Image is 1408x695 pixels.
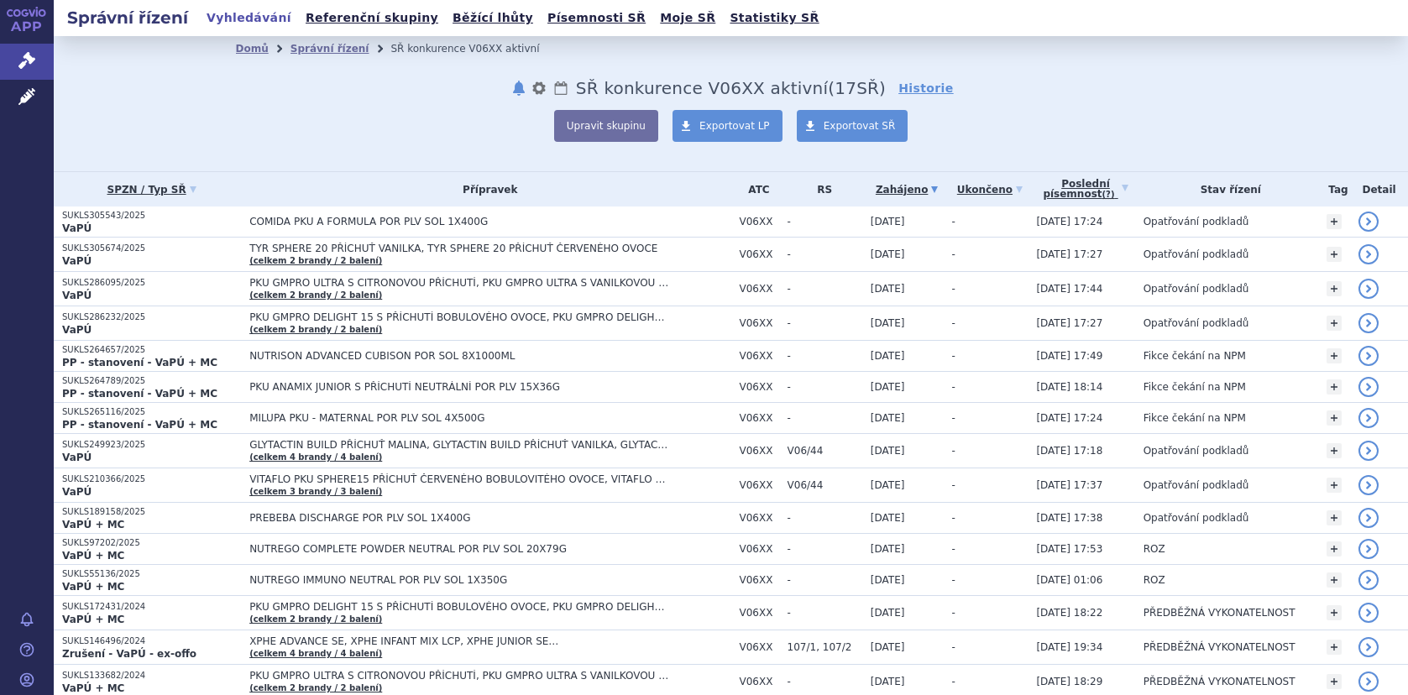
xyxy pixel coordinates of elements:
[951,574,955,586] span: -
[828,78,886,98] span: ( SŘ)
[249,543,669,555] span: NUTREGO COMPLETE POWDER NEUTRAL POR PLV SOL 20X79G
[871,317,905,329] span: [DATE]
[871,412,905,424] span: [DATE]
[1327,214,1342,229] a: +
[249,635,669,647] span: XPHE ADVANCE SE, XPHE INFANT MIX LCP, XPHE JUNIOR SE…
[1327,674,1342,689] a: +
[62,601,241,613] p: SUKLS172431/2024
[898,80,954,97] a: Historie
[788,641,862,653] span: 107/1, 107/2
[1144,216,1249,227] span: Opatřování podkladů
[788,512,862,524] span: -
[62,682,124,694] strong: VaPÚ + MC
[249,412,669,424] span: MILUPA PKU - MATERNAL POR PLV SOL 4X500G
[249,325,382,334] a: (celkem 2 brandy / 2 balení)
[62,537,241,549] p: SUKLS97202/2025
[951,445,955,457] span: -
[951,512,955,524] span: -
[788,283,862,295] span: -
[62,357,217,368] strong: PP - stanovení - VaPÚ + MC
[290,43,369,55] a: Správní řízení
[730,172,778,206] th: ATC
[871,512,905,524] span: [DATE]
[1144,350,1246,362] span: Fikce čekání na NPM
[739,248,778,260] span: V06XX
[951,641,955,653] span: -
[249,256,382,265] a: (celkem 2 brandy / 2 balení)
[1358,475,1379,495] a: detail
[1144,607,1295,619] span: PŘEDBĚŽNÁ VYKONATELNOST
[788,607,862,619] span: -
[871,641,905,653] span: [DATE]
[1144,381,1246,393] span: Fikce čekání na NPM
[725,7,824,29] a: Statistiky SŘ
[739,216,778,227] span: V06XX
[1327,510,1342,525] a: +
[1358,508,1379,528] a: detail
[788,676,862,687] span: -
[249,290,382,300] a: (celkem 2 brandy / 2 balení)
[390,36,561,61] li: SŘ konkurence V06XX aktivní
[249,683,382,692] a: (celkem 2 brandy / 2 balení)
[779,172,862,206] th: RS
[673,110,783,142] a: Exportovat LP
[1144,512,1249,524] span: Opatřování podkladů
[788,317,862,329] span: -
[62,473,241,485] p: SUKLS210366/2025
[1358,346,1379,366] a: detail
[62,344,241,356] p: SUKLS264657/2025
[739,676,778,687] span: V06XX
[1350,172,1408,206] th: Detail
[1358,570,1379,590] a: detail
[1327,541,1342,557] a: +
[871,445,905,457] span: [DATE]
[1036,512,1102,524] span: [DATE] 17:38
[951,248,955,260] span: -
[62,222,92,234] strong: VaPÚ
[554,110,658,142] button: Upravit skupinu
[1327,640,1342,655] a: +
[951,350,955,362] span: -
[531,78,547,98] button: nastavení
[62,439,241,451] p: SUKLS249923/2025
[797,110,908,142] a: Exportovat SŘ
[655,7,720,29] a: Moje SŘ
[249,381,669,393] span: PKU ANAMIX JUNIOR S PŘÍCHUTÍ NEUTRÁLNÍ POR PLV 15X36G
[1358,313,1379,333] a: detail
[951,216,955,227] span: -
[871,283,905,295] span: [DATE]
[951,283,955,295] span: -
[871,479,905,491] span: [DATE]
[739,543,778,555] span: V06XX
[249,277,669,289] span: PKU GMPRO ULTRA S CITRONOVOU PŘÍCHUTÍ, PKU GMPRO ULTRA S VANILKOVOU PŘÍCHUTÍ
[249,311,669,323] span: PKU GMPRO DELIGHT 15 S PŘÍCHUTÍ BOBULOVÉHO OVOCE, PKU GMPRO DELIGHT 15 S PŘÍCHUTÍ TROPICKÉHO OVOCE
[871,381,905,393] span: [DATE]
[1144,641,1295,653] span: PŘEDBĚŽNÁ VYKONATELNOST
[236,43,269,55] a: Domů
[1327,348,1342,363] a: +
[951,178,1028,201] a: Ukončeno
[62,452,92,463] strong: VaPÚ
[62,486,92,498] strong: VaPÚ
[576,78,828,98] span: SŘ konkurence V06XX aktivní
[951,676,955,687] span: -
[62,670,241,682] p: SUKLS133682/2024
[249,473,669,485] span: VITAFLO PKU SPHERE15 PŘÍCHUŤ ČERVENÉHO BOBULOVITÉHO OVOCE, VITAFLO PKU SPHERE15 VANILKOVÁ PŘÍCHUŤ...
[249,670,669,682] span: PKU GMPRO ULTRA S CITRONOVOU PŘÍCHUTÍ, PKU GMPRO ULTRA S VANILKOVOU PŘÍCHUTÍ
[871,350,905,362] span: [DATE]
[62,581,124,593] strong: VaPÚ + MC
[1358,212,1379,232] a: detail
[510,78,527,98] button: notifikace
[788,543,862,555] span: -
[1358,408,1379,428] a: detail
[1036,574,1102,586] span: [DATE] 01:06
[788,574,862,586] span: -
[62,519,124,530] strong: VaPÚ + MC
[249,649,382,658] a: (celkem 4 brandy / 4 balení)
[871,676,905,687] span: [DATE]
[1036,248,1102,260] span: [DATE] 17:27
[1144,283,1249,295] span: Opatřování podkladů
[62,568,241,580] p: SUKLS55136/2025
[1358,244,1379,264] a: detail
[1102,190,1115,200] abbr: (?)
